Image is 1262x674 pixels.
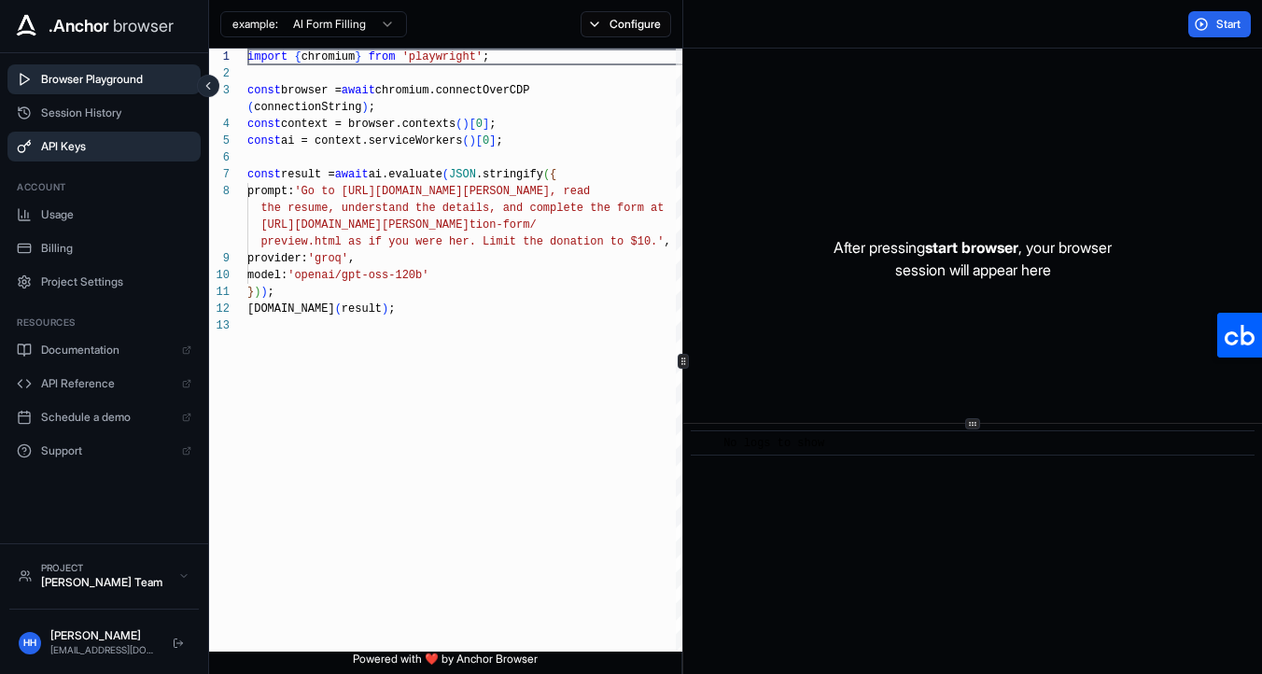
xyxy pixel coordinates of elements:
span: ( [456,118,462,131]
span: ( [335,302,342,316]
span: ai.evaluate [369,168,442,181]
span: ; [483,50,489,63]
span: [ [476,134,483,147]
span: await [342,84,375,97]
span: .stringify [476,168,543,181]
a: Support [7,436,201,466]
span: [URL][DOMAIN_NAME][PERSON_NAME] [260,218,469,232]
span: [DOMAIN_NAME] [247,302,335,316]
span: { [550,168,556,181]
div: [EMAIL_ADDRESS][DOMAIN_NAME] [50,643,158,657]
a: Documentation [7,335,201,365]
button: Billing [7,233,201,263]
span: API Reference [41,376,173,391]
span: browser = [281,84,342,97]
span: ; [388,302,395,316]
button: Project Settings [7,267,201,297]
div: 7 [209,166,230,183]
span: Session History [41,105,191,120]
h3: Account [17,180,191,194]
span: JSON [449,168,476,181]
span: ) [382,302,388,316]
span: ( [247,101,254,114]
span: ​ [700,434,709,453]
span: ] [489,134,496,147]
span: ; [369,101,375,114]
span: ; [268,286,274,299]
span: preview.html as if you were her. Limit the donatio [260,235,596,248]
span: [ [470,118,476,131]
div: 11 [209,284,230,301]
span: model: [247,269,287,282]
span: Project Settings [41,274,191,289]
span: HH [23,636,36,650]
div: [PERSON_NAME] Team [41,575,169,590]
span: .Anchor [49,13,109,39]
a: Schedule a demo [7,402,201,432]
button: Collapse sidebar [197,75,219,97]
span: 0 [483,134,489,147]
span: ( [442,168,449,181]
span: ) [462,118,469,131]
div: Project [41,561,169,575]
div: 2 [209,65,230,82]
span: , [664,235,670,248]
button: Session History [7,98,201,128]
span: Usage [41,207,191,222]
span: ] [483,118,489,131]
span: ; [496,134,502,147]
span: connectionString [254,101,361,114]
span: ad [577,185,590,198]
span: Start [1216,17,1242,32]
span: ai = context.serviceWorkers [281,134,462,147]
span: , [348,252,355,265]
span: const [247,134,281,147]
div: 9 [209,250,230,267]
span: 0 [476,118,483,131]
span: ( [462,134,469,147]
button: Start [1188,11,1251,37]
span: } [247,286,254,299]
p: After pressing , your browser session will appear here [834,236,1112,281]
button: Logout [167,632,189,654]
span: prompt: [247,185,294,198]
span: import [247,50,287,63]
span: n to $10.' [596,235,664,248]
div: 10 [209,267,230,284]
span: Documentation [41,343,173,358]
div: 12 [209,301,230,317]
span: ) [260,286,267,299]
div: 5 [209,133,230,149]
span: await [335,168,369,181]
div: 13 [209,317,230,334]
span: 'groq' [308,252,348,265]
span: tion-form/ [470,218,537,232]
span: result = [281,168,335,181]
span: example: [232,17,278,32]
span: 'openai/gpt-oss-120b' [287,269,428,282]
span: Powered with ❤️ by Anchor Browser [353,652,538,674]
span: from [369,50,396,63]
span: ) [470,134,476,147]
span: ) [361,101,368,114]
span: 'Go to [URL][DOMAIN_NAME][PERSON_NAME], re [294,185,576,198]
div: 6 [209,149,230,166]
span: API Keys [41,139,191,154]
button: Project[PERSON_NAME] Team [9,554,199,597]
span: } [355,50,361,63]
button: Configure [581,11,671,37]
span: const [247,118,281,131]
span: the resume, understand the details, and complete t [260,202,596,215]
span: Schedule a demo [41,410,173,425]
span: chromium [301,50,356,63]
a: API Reference [7,369,201,399]
div: 1 [209,49,230,65]
span: result [342,302,382,316]
span: { [294,50,301,63]
div: 4 [209,116,230,133]
span: ( [543,168,550,181]
span: he form at [596,202,664,215]
div: [PERSON_NAME] [50,628,158,643]
h3: Resources [17,316,191,330]
div: 3 [209,82,230,99]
